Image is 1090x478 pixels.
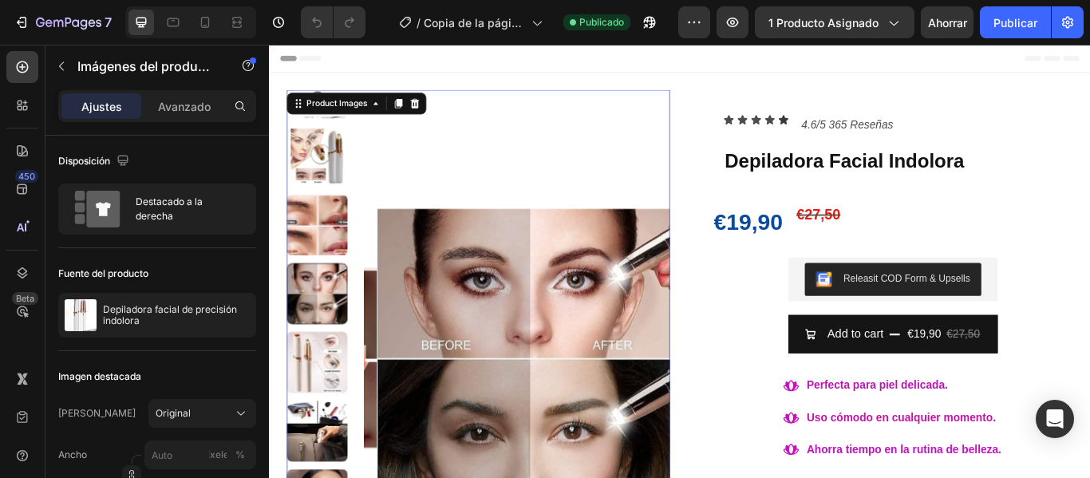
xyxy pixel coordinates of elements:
font: Beta [16,293,34,304]
span: . [626,390,791,404]
img: imagen de característica del producto [65,299,97,331]
font: píxeles [202,448,234,460]
font: Ahorrar [928,16,967,30]
font: [PERSON_NAME] [58,407,136,419]
input: píxeles% [144,440,256,469]
font: 7 [105,14,112,30]
div: Deshacer/Rehacer [301,6,365,38]
font: Publicar [993,16,1037,30]
button: Original [148,399,256,428]
div: Abrir Intercom Messenger [1036,400,1074,438]
div: €19,90 [742,325,784,351]
button: 7 [6,6,119,38]
strong: Perfecta para piel delicada [626,390,788,404]
font: Ajustes [81,100,122,113]
font: Original [156,407,191,419]
button: Add to cart [605,315,849,361]
font: Copia de la página del producto - [DATE] 12:00:49 [424,16,527,63]
font: Imágenes del producto [77,58,217,74]
p: Imágenes del producto [77,57,213,76]
button: 1 producto asignado [755,6,914,38]
div: €27,50 [613,181,667,215]
button: Releasit COD Form & Upsells [624,255,829,293]
font: 450 [18,171,35,182]
div: Releasit COD Form & Upsells [669,264,816,281]
font: Publicado [579,16,624,28]
font: Imagen destacada [58,370,141,382]
iframe: Área de diseño [269,45,1090,478]
div: Add to cart [650,326,716,350]
font: / [417,16,421,30]
h2: Depiladora Facial Indolora [529,120,925,152]
font: Depiladora facial de precisión indolora [103,303,239,326]
strong: Uso cómodo en cualquier momento [626,428,843,441]
font: 1 producto asignado [768,16,879,30]
button: % [208,445,227,464]
button: píxeles [231,445,250,464]
span: . [626,428,847,441]
font: Ancho [58,448,87,460]
font: Destacado a la derecha [136,196,203,222]
font: Fuente del producto [58,267,148,279]
font: Disposición [58,155,110,167]
font: Avanzado [158,100,211,113]
div: €19,90 [516,181,600,231]
font: % [235,448,245,460]
div: €27,50 [788,325,830,351]
p: 4.6/5 365 Reseñas [620,83,727,106]
button: Ahorrar [921,6,973,38]
img: CKKYs5695_ICEAE=.webp [637,264,656,283]
button: Publicar [980,6,1051,38]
